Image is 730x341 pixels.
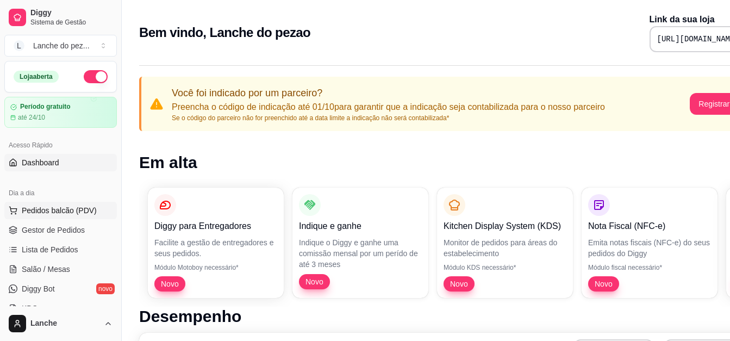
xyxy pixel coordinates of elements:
[588,220,711,233] p: Nota Fiscal (NFC-e)
[33,40,90,51] div: Lanche do pez ...
[590,278,617,289] span: Novo
[20,103,71,111] article: Período gratuito
[4,202,117,219] button: Pedidos balcão (PDV)
[4,311,117,337] button: Lanche
[4,221,117,239] a: Gestor de Pedidos
[299,220,422,233] p: Indique e ganhe
[139,24,310,41] h2: Bem vindo, Lanche do pezao
[4,137,117,154] div: Acesso Rápido
[30,8,113,18] span: Diggy
[14,40,24,51] span: L
[22,283,55,294] span: Diggy Bot
[22,205,97,216] span: Pedidos balcão (PDV)
[4,154,117,171] a: Dashboard
[172,85,605,101] p: Você foi indicado por um parceiro?
[4,241,117,258] a: Lista de Pedidos
[301,276,328,287] span: Novo
[4,261,117,278] a: Salão / Mesas
[4,184,117,202] div: Dia a dia
[4,4,117,30] a: DiggySistema de Gestão
[14,71,59,83] div: Loja aberta
[22,244,78,255] span: Lista de Pedidos
[148,188,284,298] button: Diggy para EntregadoresFacilite a gestão de entregadores e seus pedidos.Módulo Motoboy necessário...
[582,188,717,298] button: Nota Fiscal (NFC-e)Emita notas fiscais (NFC-e) do seus pedidos do DiggyMódulo fiscal necessário*Novo
[84,70,108,83] button: Alterar Status
[299,237,422,270] p: Indique o Diggy e ganhe uma comissão mensal por um perído de até 3 meses
[154,263,277,272] p: Módulo Motoboy necessário*
[22,303,38,314] span: KDS
[588,263,711,272] p: Módulo fiscal necessário*
[444,263,566,272] p: Módulo KDS necessário*
[172,101,605,114] p: Preencha o código de indicação até 01/10 para garantir que a indicação seja contabilizada para o ...
[4,97,117,128] a: Período gratuitoaté 24/10
[446,278,472,289] span: Novo
[22,264,70,275] span: Salão / Mesas
[444,237,566,259] p: Monitor de pedidos para áreas do estabelecimento
[30,18,113,27] span: Sistema de Gestão
[444,220,566,233] p: Kitchen Display System (KDS)
[437,188,573,298] button: Kitchen Display System (KDS)Monitor de pedidos para áreas do estabelecimentoMódulo KDS necessário...
[4,300,117,317] a: KDS
[154,220,277,233] p: Diggy para Entregadores
[157,278,183,289] span: Novo
[18,113,45,122] article: até 24/10
[22,225,85,235] span: Gestor de Pedidos
[154,237,277,259] p: Facilite a gestão de entregadores e seus pedidos.
[22,157,59,168] span: Dashboard
[30,319,99,328] span: Lanche
[172,114,605,122] p: Se o código do parceiro não for preenchido até a data limite a indicação não será contabilizada*
[292,188,428,298] button: Indique e ganheIndique o Diggy e ganhe uma comissão mensal por um perído de até 3 mesesNovo
[4,35,117,57] button: Select a team
[588,237,711,259] p: Emita notas fiscais (NFC-e) do seus pedidos do Diggy
[4,280,117,297] a: Diggy Botnovo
